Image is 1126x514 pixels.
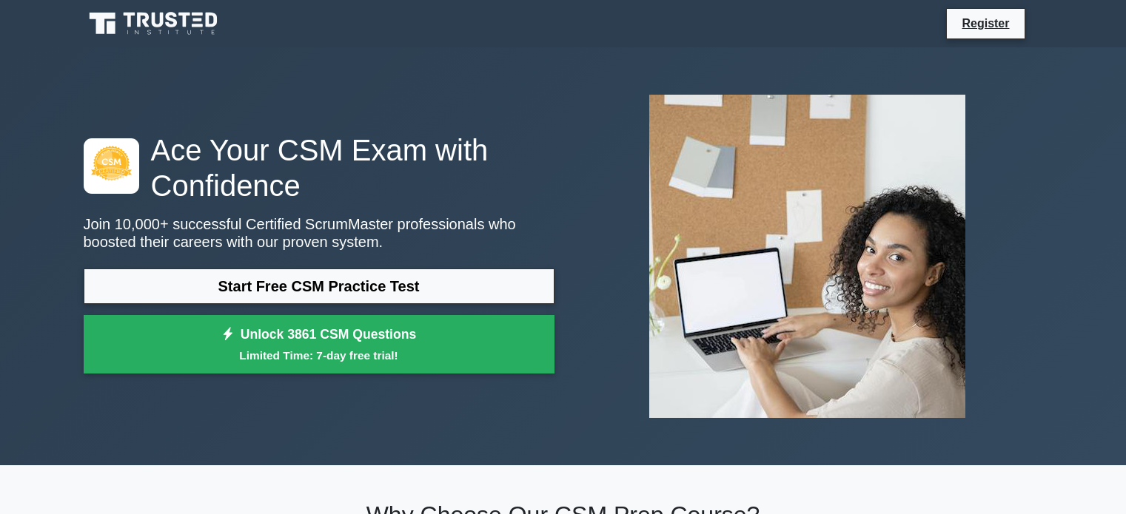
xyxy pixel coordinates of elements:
[102,347,536,364] small: Limited Time: 7-day free trial!
[953,14,1018,33] a: Register
[84,315,554,374] a: Unlock 3861 CSM QuestionsLimited Time: 7-day free trial!
[84,215,554,251] p: Join 10,000+ successful Certified ScrumMaster professionals who boosted their careers with our pr...
[84,132,554,203] h1: Ace Your CSM Exam with Confidence
[84,268,554,304] a: Start Free CSM Practice Test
